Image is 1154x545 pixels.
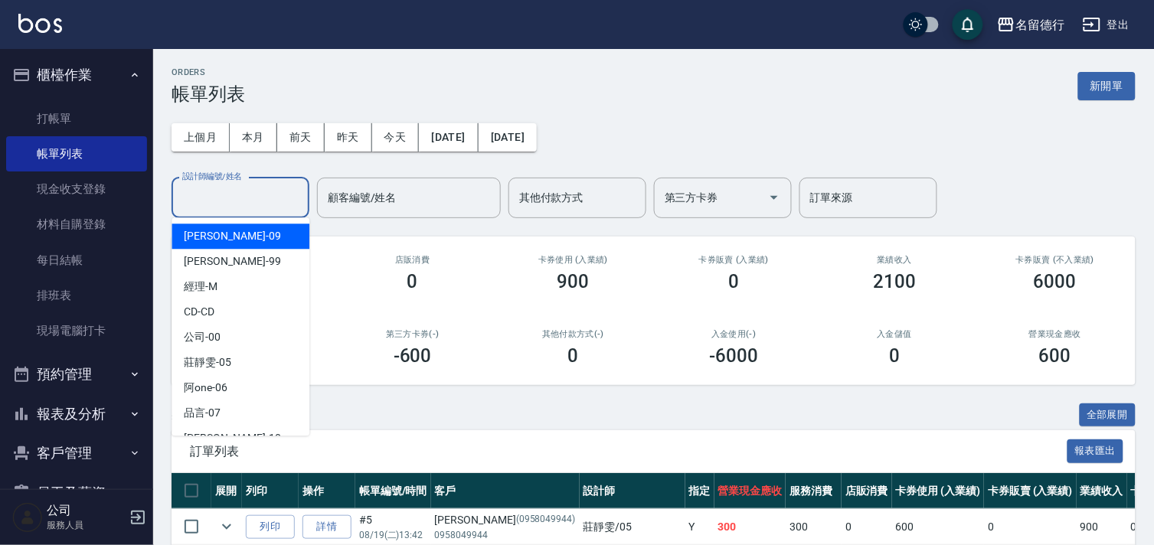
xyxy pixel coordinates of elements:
[302,515,351,539] a: 詳情
[672,329,796,339] h2: 入金使用(-)
[355,509,431,545] td: #5
[215,515,238,538] button: expand row
[6,278,147,313] a: 排班表
[1078,78,1136,93] a: 新開單
[299,473,355,509] th: 操作
[184,380,227,396] span: 阿one -06
[184,329,221,345] span: 公司 -00
[277,123,325,152] button: 前天
[211,473,242,509] th: 展開
[512,255,636,265] h2: 卡券使用 (入業績)
[1077,509,1127,545] td: 900
[512,329,636,339] h2: 其他付款方式(-)
[190,444,1067,459] span: 訂單列表
[325,123,372,152] button: 昨天
[172,123,230,152] button: 上個月
[435,512,576,528] div: [PERSON_NAME]
[993,255,1117,265] h2: 卡券販賣 (不入業績)
[1080,403,1136,427] button: 全部展開
[557,271,590,292] h3: 900
[786,473,842,509] th: 服務消費
[479,123,537,152] button: [DATE]
[842,473,892,509] th: 店販消費
[242,473,299,509] th: 列印
[580,473,685,509] th: 設計師
[672,255,796,265] h2: 卡券販賣 (入業績)
[762,185,786,210] button: Open
[435,528,576,542] p: 0958049944
[184,279,217,295] span: 經理 -M
[832,255,956,265] h2: 業績收入
[6,433,147,473] button: 客戶管理
[184,253,280,269] span: [PERSON_NAME] -99
[580,509,685,545] td: 莊靜雯 /05
[889,345,900,367] h3: 0
[685,509,714,545] td: Y
[182,171,242,182] label: 設計師編號/姓名
[6,207,147,242] a: 材料自購登錄
[6,313,147,348] a: 現場電腦打卡
[516,512,576,528] p: (0958049944)
[184,304,214,320] span: CD -CD
[18,14,62,33] img: Logo
[172,83,245,105] h3: 帳單列表
[419,123,478,152] button: [DATE]
[230,123,277,152] button: 本月
[407,271,418,292] h3: 0
[1039,345,1071,367] h3: 600
[685,473,714,509] th: 指定
[6,354,147,394] button: 預約管理
[184,430,280,446] span: [PERSON_NAME] -10
[47,503,125,518] h5: 公司
[786,509,842,545] td: 300
[6,171,147,207] a: 現金收支登錄
[431,473,580,509] th: 客戶
[710,345,759,367] h3: -6000
[172,67,245,77] h2: ORDERS
[892,509,985,545] td: 600
[1078,72,1136,100] button: 新開單
[1067,439,1124,463] button: 報表匯出
[1077,11,1136,39] button: 登出
[355,473,431,509] th: 帳單編號/時間
[6,473,147,513] button: 員工及薪資
[953,9,983,40] button: save
[1077,473,1127,509] th: 業績收入
[568,345,579,367] h3: 0
[1067,443,1124,458] a: 報表匯出
[359,528,427,542] p: 08/19 (二) 13:42
[184,228,280,244] span: [PERSON_NAME] -09
[1015,15,1064,34] div: 名留德行
[184,405,221,421] span: 品言 -07
[892,473,985,509] th: 卡券使用 (入業績)
[873,271,916,292] h3: 2100
[6,243,147,278] a: 每日結帳
[728,271,739,292] h3: 0
[246,515,295,539] button: 列印
[372,123,420,152] button: 今天
[351,255,475,265] h2: 店販消費
[842,509,892,545] td: 0
[6,136,147,171] a: 帳單列表
[714,509,786,545] td: 300
[351,329,475,339] h2: 第三方卡券(-)
[6,394,147,434] button: 報表及分析
[6,55,147,95] button: 櫃檯作業
[832,329,956,339] h2: 入金儲值
[984,473,1077,509] th: 卡券販賣 (入業績)
[714,473,786,509] th: 營業現金應收
[394,345,432,367] h3: -600
[1034,271,1077,292] h3: 6000
[184,354,231,370] span: 莊靜雯 -05
[991,9,1071,41] button: 名留德行
[47,518,125,532] p: 服務人員
[12,502,43,533] img: Person
[993,329,1117,339] h2: 營業現金應收
[984,509,1077,545] td: 0
[6,101,147,136] a: 打帳單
